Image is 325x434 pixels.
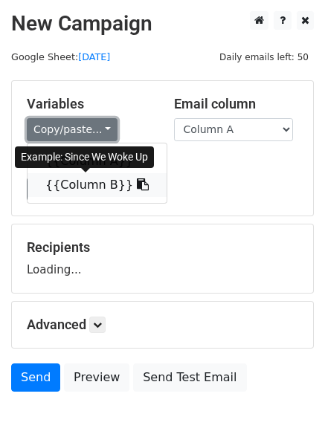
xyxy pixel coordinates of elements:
[27,239,298,256] h5: Recipients
[15,146,154,168] div: Example: Since We Woke Up
[78,51,110,62] a: [DATE]
[214,51,314,62] a: Daily emails left: 50
[27,317,298,333] h5: Advanced
[214,49,314,65] span: Daily emails left: 50
[174,96,299,112] h5: Email column
[64,363,129,392] a: Preview
[11,51,110,62] small: Google Sheet:
[27,239,298,278] div: Loading...
[133,363,246,392] a: Send Test Email
[11,11,314,36] h2: New Campaign
[28,173,167,197] a: {{Column B}}
[27,118,118,141] a: Copy/paste...
[11,363,60,392] a: Send
[27,96,152,112] h5: Variables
